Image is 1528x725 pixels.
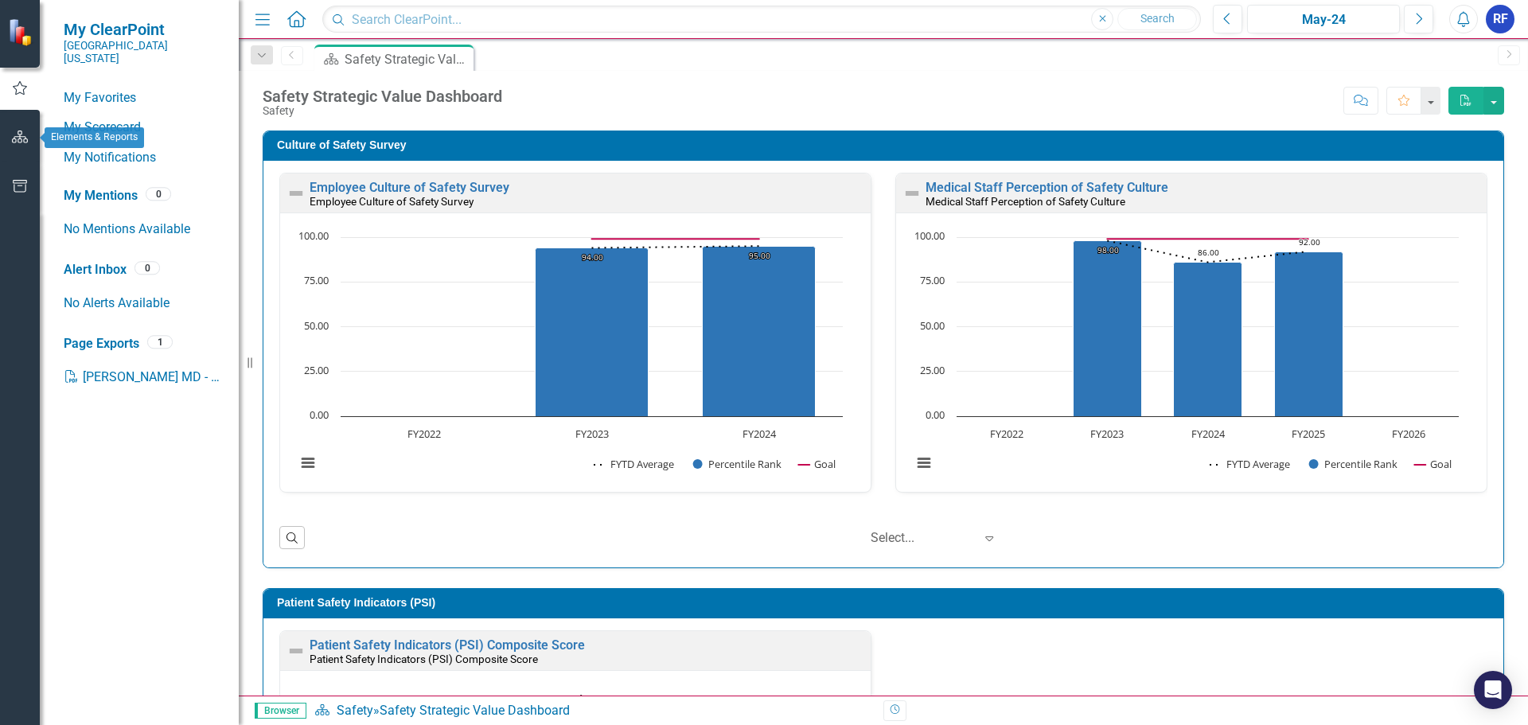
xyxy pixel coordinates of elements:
[288,229,851,488] svg: Interactive chart
[263,105,502,117] div: Safety
[64,287,223,319] div: No Alerts Available
[536,248,649,416] path: FY2023, 94. Percentile Rank.
[310,195,474,208] small: Employee Culture of Safety Survey
[288,229,863,488] div: Chart. Highcharts interactive chart.
[1140,12,1175,25] span: Search
[146,188,171,201] div: 0
[926,407,945,422] text: 0.00
[1210,457,1292,471] button: Show FYTD Average
[1474,671,1512,709] div: Open Intercom Messenger
[513,692,627,707] text: PSI Composite Score
[147,335,173,349] div: 1
[310,407,329,422] text: 0.00
[1090,427,1124,441] text: FY2023
[297,452,319,474] button: View chart menu, Chart
[1198,247,1219,258] text: 86.00
[380,703,570,718] div: Safety Strategic Value Dashboard
[310,180,509,195] a: Employee Culture of Safety Survey
[914,228,945,243] text: 100.00
[64,261,127,279] a: Alert Inbox
[304,273,329,287] text: 75.00
[703,246,816,416] path: FY2024, 95. Percentile Rank.
[1117,8,1197,30] button: Search
[1275,251,1343,416] path: FY2025, 92. Percentile Rank.
[1007,237,1409,417] g: Percentile Rank, series 2 of 3. Bar series with 5 bars.
[582,251,603,263] text: 94.00
[64,361,223,393] a: [PERSON_NAME] MD - Dashboard
[314,702,871,720] div: »
[749,250,770,261] text: 95.00
[1292,427,1325,441] text: FY2025
[64,39,223,65] small: [GEOGRAPHIC_DATA][US_STATE]
[594,457,676,471] button: Show FYTD Average
[64,335,139,353] a: Page Exports
[904,229,1479,488] div: Chart. Highcharts interactive chart.
[424,246,815,416] g: Percentile Rank, series 2 of 3. Bar series with 3 bars.
[1247,5,1400,33] button: May-24
[1486,5,1514,33] button: RF
[322,6,1201,33] input: Search ClearPoint...
[1253,10,1394,29] div: May-24
[1174,262,1242,416] path: FY2024, 86. Percentile Rank.
[1309,457,1398,471] button: Show Percentile Rank
[798,457,836,471] button: Show Goal
[8,18,36,46] img: ClearPoint Strategy
[337,703,373,718] a: Safety
[304,318,329,333] text: 50.00
[64,213,223,245] div: No Mentions Available
[345,49,470,69] div: Safety Strategic Value Dashboard
[575,427,609,441] text: FY2023
[1097,244,1119,255] text: 98.00
[64,20,223,39] span: My ClearPoint
[920,318,945,333] text: 50.00
[286,641,306,661] img: Not Defined
[926,180,1168,195] a: Medical Staff Perception of Safety Culture
[743,427,777,441] text: FY2024
[45,127,144,148] div: Elements & Reports
[310,653,538,665] small: Patient Safety Indicators (PSI) Composite Score
[902,184,922,203] img: Not Defined
[904,229,1467,488] svg: Interactive chart
[304,363,329,377] text: 25.00
[920,273,945,287] text: 75.00
[134,262,160,275] div: 0
[1392,427,1425,441] text: FY2026
[1191,427,1226,441] text: FY2024
[310,637,585,653] a: Patient Safety Indicators (PSI) Composite Score
[1414,457,1452,471] button: Show Goal
[424,236,762,242] g: Goal, series 3 of 3. Line with 3 data points.
[1299,236,1320,248] text: 92.00
[263,88,502,105] div: Safety Strategic Value Dashboard
[693,457,782,471] button: Show Percentile Rank
[1074,240,1142,416] path: FY2023, 98. Percentile Rank.
[990,427,1023,441] text: FY2022
[424,243,762,251] g: FYTD Average, series 1 of 3. Line with 3 data points.
[926,195,1125,208] small: Medical Staff Perception of Safety Culture
[277,139,1495,151] h3: Culture of Safety Survey
[64,149,223,167] a: My Notifications
[255,703,306,719] span: Browser
[913,452,935,474] button: View chart menu, Chart
[64,89,223,107] a: My Favorites
[920,363,945,377] text: 25.00
[298,228,329,243] text: 100.00
[277,597,1495,609] h3: Patient Safety Indicators (PSI)
[286,184,306,203] img: Not Defined
[64,187,138,205] a: My Mentions
[407,427,441,441] text: FY2022
[1007,237,1311,265] g: FYTD Average, series 1 of 3. Line with 5 data points.
[64,119,223,137] a: My Scorecard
